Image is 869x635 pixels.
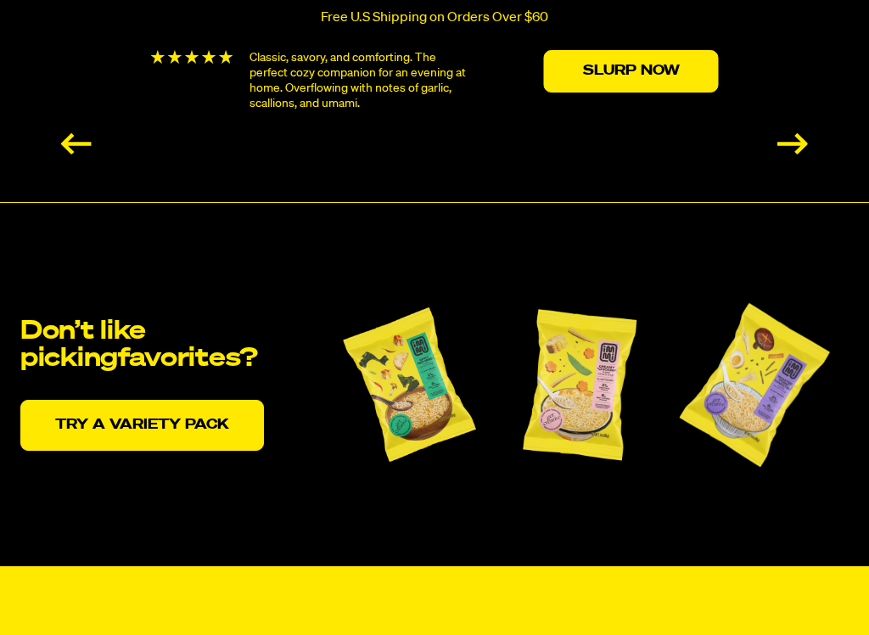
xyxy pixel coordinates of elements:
[61,133,92,155] div: Previous slide
[777,133,808,155] div: Next slide
[321,10,548,25] p: Free U.S Shipping on Orders Over $60
[20,318,292,373] h2: Don’t like picking favorites?
[674,291,835,478] img: immi Roasted Pork Tonkotsu
[333,291,485,478] img: immi Spicy Red Miso
[544,50,719,93] a: Slurp Now
[513,291,648,478] img: immi Creamy Chicken
[20,400,264,451] a: Try a variety pack
[249,50,473,111] p: Classic, savory, and comforting. The perfect cozy companion for an evening at home. Overflowing w...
